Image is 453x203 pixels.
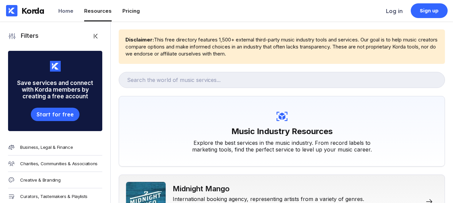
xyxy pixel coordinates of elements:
button: Start for free [31,108,79,121]
a: Charities, Communities & Associations [8,156,102,172]
div: Creative & Branding [20,177,60,183]
b: Disclaimer: [125,36,154,43]
div: Home [58,8,73,14]
div: International booking agency, representing artists from a variety of genres. [173,193,364,202]
a: Business, Legal & Finance [8,139,102,156]
a: Creative & Branding [8,172,102,188]
div: This free directory features 1,500+ external third-party music industry tools and services. Our g... [125,36,438,57]
div: Sign up [420,7,439,14]
div: Business, Legal & Finance [20,144,73,150]
div: Curators, Tastemakers & Playlists [20,194,88,199]
div: Explore the best services in the music industry. From record labels to marketing tools, find the ... [181,139,383,153]
a: Sign up [411,3,448,18]
div: Pricing [122,8,140,14]
div: Resources [84,8,112,14]
div: Midnight Mango [173,184,364,193]
div: Charities, Communities & Associations [20,161,98,166]
div: Start for free [37,111,73,118]
div: Korda [21,6,44,16]
input: Search the world of music services... [119,72,445,88]
div: Filters [16,32,39,40]
h1: Music Industry Resources [231,123,333,139]
div: Log in [386,8,403,14]
div: Save services and connect with Korda members by creating a free account [8,72,102,108]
